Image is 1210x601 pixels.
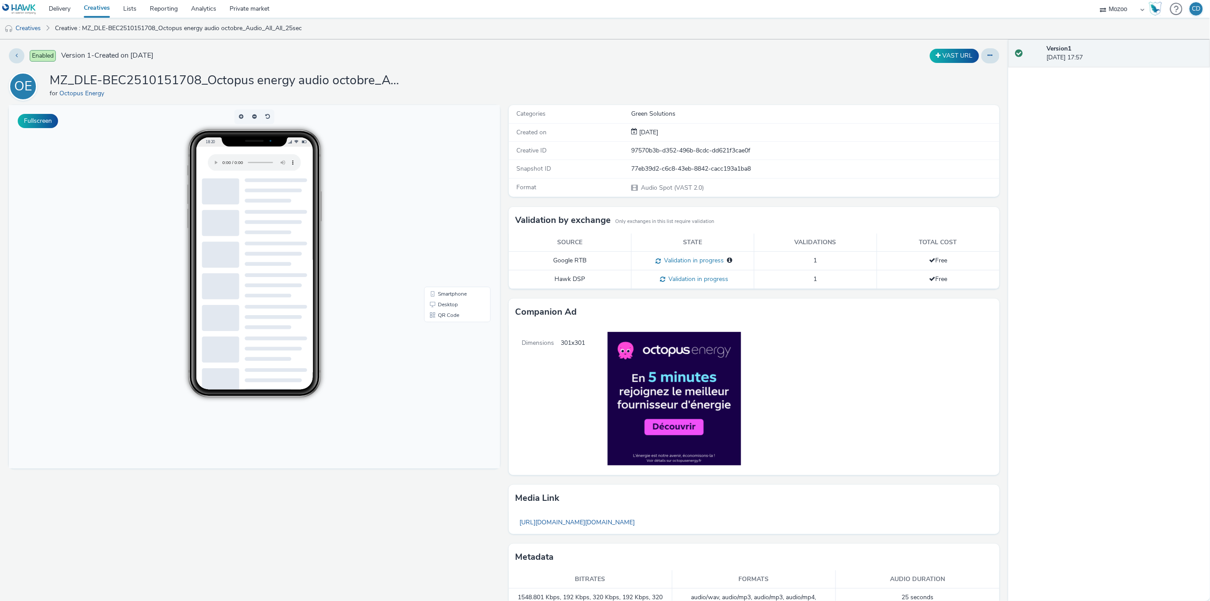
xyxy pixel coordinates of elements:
[929,256,947,265] span: Free
[18,114,58,128] button: Fullscreen
[517,109,546,118] span: Categories
[665,275,728,283] span: Validation in progress
[754,234,877,252] th: Validations
[61,51,153,61] span: Version 1 - Created on [DATE]
[631,109,999,118] div: Green Solutions
[509,252,632,270] td: Google RTB
[515,305,577,319] h3: Companion Ad
[661,256,724,265] span: Validation in progress
[9,82,41,90] a: OE
[1192,2,1201,16] div: CD
[429,197,449,202] span: Desktop
[814,275,817,283] span: 1
[836,570,999,589] th: Audio duration
[1047,44,1203,62] div: [DATE] 17:57
[515,514,640,531] a: [URL][DOMAIN_NAME][DOMAIN_NAME]
[509,270,632,289] td: Hawk DSP
[585,325,748,472] img: Companion Ad
[429,186,458,191] span: Smartphone
[14,74,32,99] div: OE
[929,275,947,283] span: Free
[928,49,981,63] div: Duplicate the creative as a VAST URL
[640,183,704,192] span: Audio Spot (VAST 2.0)
[50,89,59,98] span: for
[561,325,585,475] span: 301x301
[877,234,999,252] th: Total cost
[509,234,632,252] th: Source
[417,205,480,215] li: QR Code
[417,183,480,194] li: Smartphone
[515,492,560,505] h3: Media link
[417,194,480,205] li: Desktop
[517,164,551,173] span: Snapshot ID
[4,24,13,33] img: audio
[59,89,108,98] a: Octopus Energy
[50,72,404,89] h1: MZ_DLE-BEC2510151708_Octopus energy audio octobre_Audio_All_All_25sec
[51,18,306,39] a: Creative : MZ_DLE-BEC2510151708_Octopus energy audio octobre_Audio_All_All_25sec
[1149,2,1162,16] img: Hawk Academy
[631,164,999,173] div: 77eb39d2-c6c8-43eb-8842-cacc193a1ba8
[509,570,672,589] th: Bitrates
[429,207,450,213] span: QR Code
[930,49,979,63] button: VAST URL
[1149,2,1166,16] a: Hawk Academy
[197,34,207,39] span: 18:20
[2,4,36,15] img: undefined Logo
[517,146,547,155] span: Creative ID
[30,50,56,62] span: Enabled
[509,325,561,475] span: Dimensions
[517,183,537,191] span: Format
[515,214,611,227] h3: Validation by exchange
[814,256,817,265] span: 1
[1047,44,1072,53] strong: Version 1
[517,128,547,137] span: Created on
[637,128,658,137] div: Creation 15 October 2025, 17:57
[515,550,554,564] h3: Metadata
[637,128,658,137] span: [DATE]
[631,146,999,155] div: 97570b3b-d352-496b-8cdc-dd621f3cae0f
[616,218,714,225] small: Only exchanges in this list require validation
[672,570,836,589] th: Formats
[631,234,754,252] th: State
